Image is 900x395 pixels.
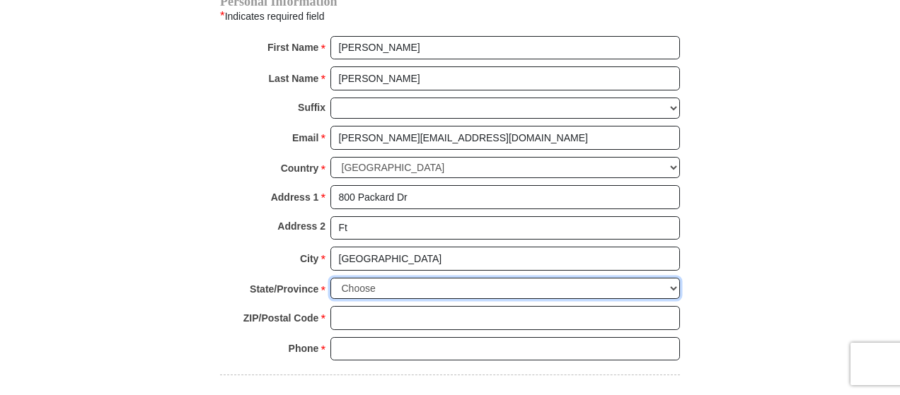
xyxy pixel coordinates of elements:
[220,7,680,25] div: Indicates required field
[298,98,325,117] strong: Suffix
[271,187,319,207] strong: Address 1
[281,158,319,178] strong: Country
[292,128,318,148] strong: Email
[277,216,325,236] strong: Address 2
[289,338,319,358] strong: Phone
[243,308,319,328] strong: ZIP/Postal Code
[300,249,318,269] strong: City
[269,69,319,88] strong: Last Name
[267,37,318,57] strong: First Name
[250,279,318,299] strong: State/Province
